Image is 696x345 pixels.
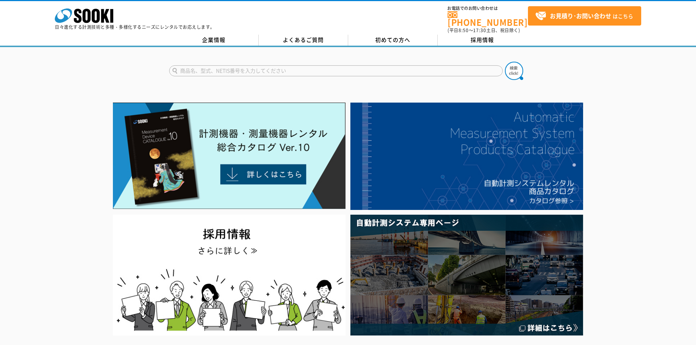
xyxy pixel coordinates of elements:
[448,27,520,34] span: (平日 ～ 土日、祝日除く)
[113,215,346,336] img: SOOKI recruit
[169,35,259,46] a: 企業情報
[55,25,215,29] p: 日々進化する計測技術と多種・多様化するニーズにレンタルでお応えします。
[259,35,348,46] a: よくあるご質問
[459,27,469,34] span: 8:50
[448,11,528,26] a: [PHONE_NUMBER]
[438,35,527,46] a: 採用情報
[505,62,523,80] img: btn_search.png
[350,103,583,210] img: 自動計測システムカタログ
[473,27,486,34] span: 17:30
[375,36,410,44] span: 初めての方へ
[113,103,346,209] img: Catalog Ver10
[350,215,583,336] img: 自動計測システム専用ページ
[448,6,528,11] span: お電話でのお問い合わせは
[535,11,633,22] span: はこちら
[169,65,503,76] input: 商品名、型式、NETIS番号を入力してください
[348,35,438,46] a: 初めての方へ
[528,6,641,26] a: お見積り･お問い合わせはこちら
[550,11,611,20] strong: お見積り･お問い合わせ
